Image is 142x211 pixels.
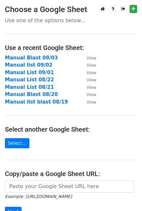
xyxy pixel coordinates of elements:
a: Manual list blast 08/19 [5,99,68,105]
small: View [87,85,96,90]
a: Manual List 08/21 [5,84,54,90]
a: View [80,99,96,105]
a: View [80,91,96,97]
a: View [80,55,96,61]
input: Paste your Google Sheet URL here [5,180,134,193]
small: View [87,56,96,60]
a: View [80,84,96,90]
a: Select... [5,138,29,148]
a: View [80,62,96,68]
a: Manual Blast 08/20 [5,91,58,97]
small: Example: [URL][DOMAIN_NAME] [5,194,72,199]
h4: Select another Google Sheet: [5,125,137,133]
small: View [87,77,96,82]
a: Manual Blast 09/03 [5,55,58,61]
small: View [87,92,96,97]
a: View [80,77,96,83]
a: Manual list 09/02 [5,62,53,68]
a: Manual List 09/01 [5,70,54,75]
small: View [87,100,96,105]
h3: Choose a Google Sheet [5,5,137,14]
small: View [87,63,96,68]
h4: Use a recent Google Sheet: [5,44,137,52]
a: View [80,70,96,75]
p: Use one of the options below... [5,17,137,24]
a: Manual List 08/22 [5,77,54,83]
small: View [87,70,96,75]
h4: Copy/paste a Google Sheet URL: [5,170,137,178]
